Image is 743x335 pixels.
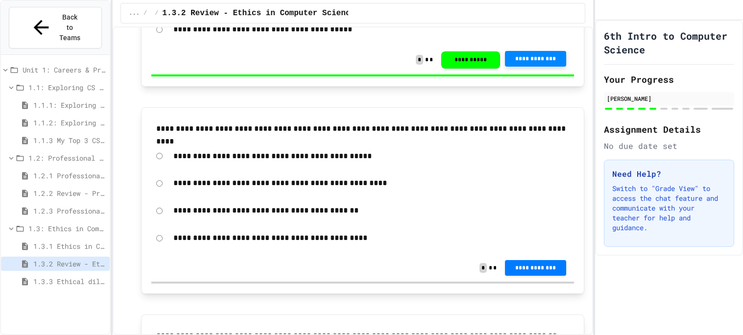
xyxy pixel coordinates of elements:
[33,206,106,216] span: 1.2.3 Professional Communication Challenge
[33,118,106,128] span: 1.1.2: Exploring CS Careers - Review
[144,9,147,17] span: /
[155,9,158,17] span: /
[28,82,106,93] span: 1.1: Exploring CS Careers
[33,259,106,269] span: 1.3.2 Review - Ethics in Computer Science
[33,276,106,287] span: 1.3.3 Ethical dilemma reflections
[33,188,106,198] span: 1.2.2 Review - Professional Communication
[33,135,106,145] span: 1.1.3 My Top 3 CS Careers!
[33,100,106,110] span: 1.1.1: Exploring CS Careers
[607,94,731,103] div: [PERSON_NAME]
[33,170,106,181] span: 1.2.1 Professional Communication
[162,7,355,19] span: 1.3.2 Review - Ethics in Computer Science
[612,168,726,180] h3: Need Help?
[129,9,140,17] span: ...
[28,223,106,234] span: 1.3: Ethics in Computing
[604,29,734,56] h1: 6th Intro to Computer Science
[23,65,106,75] span: Unit 1: Careers & Professionalism
[33,241,106,251] span: 1.3.1 Ethics in Computer Science
[612,184,726,233] p: Switch to "Grade View" to access the chat feature and communicate with your teacher for help and ...
[9,7,102,48] button: Back to Teams
[604,122,734,136] h2: Assignment Details
[58,12,81,43] span: Back to Teams
[28,153,106,163] span: 1.2: Professional Communication
[604,72,734,86] h2: Your Progress
[604,140,734,152] div: No due date set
